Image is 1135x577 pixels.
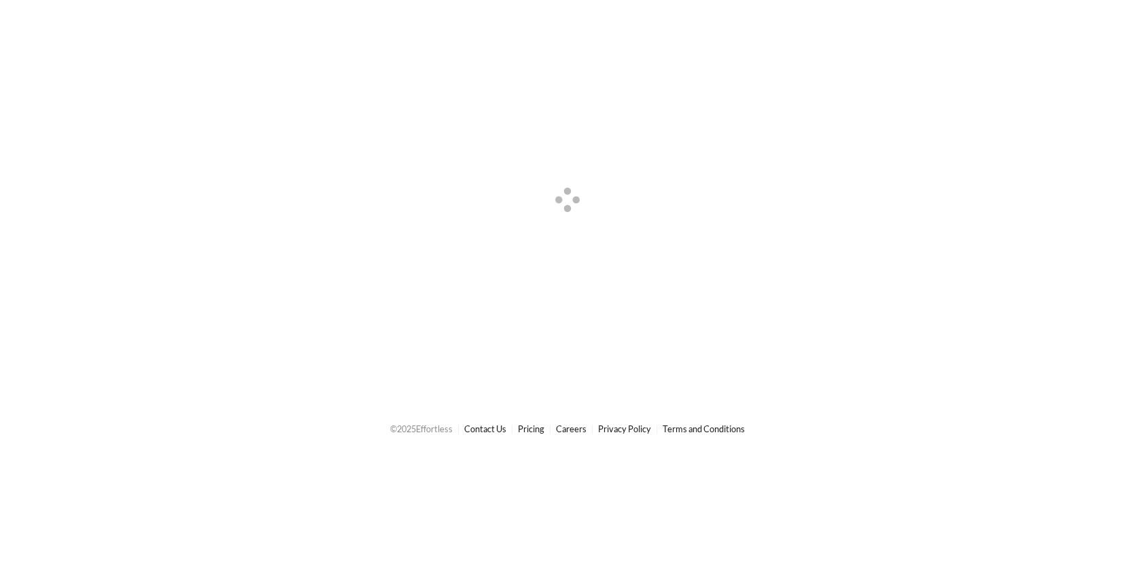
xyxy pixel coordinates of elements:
[464,423,506,434] a: Contact Us
[518,423,544,434] a: Pricing
[663,423,745,434] a: Terms and Conditions
[598,423,651,434] a: Privacy Policy
[556,423,587,434] a: Careers
[390,423,453,434] span: © 2025 Effortless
